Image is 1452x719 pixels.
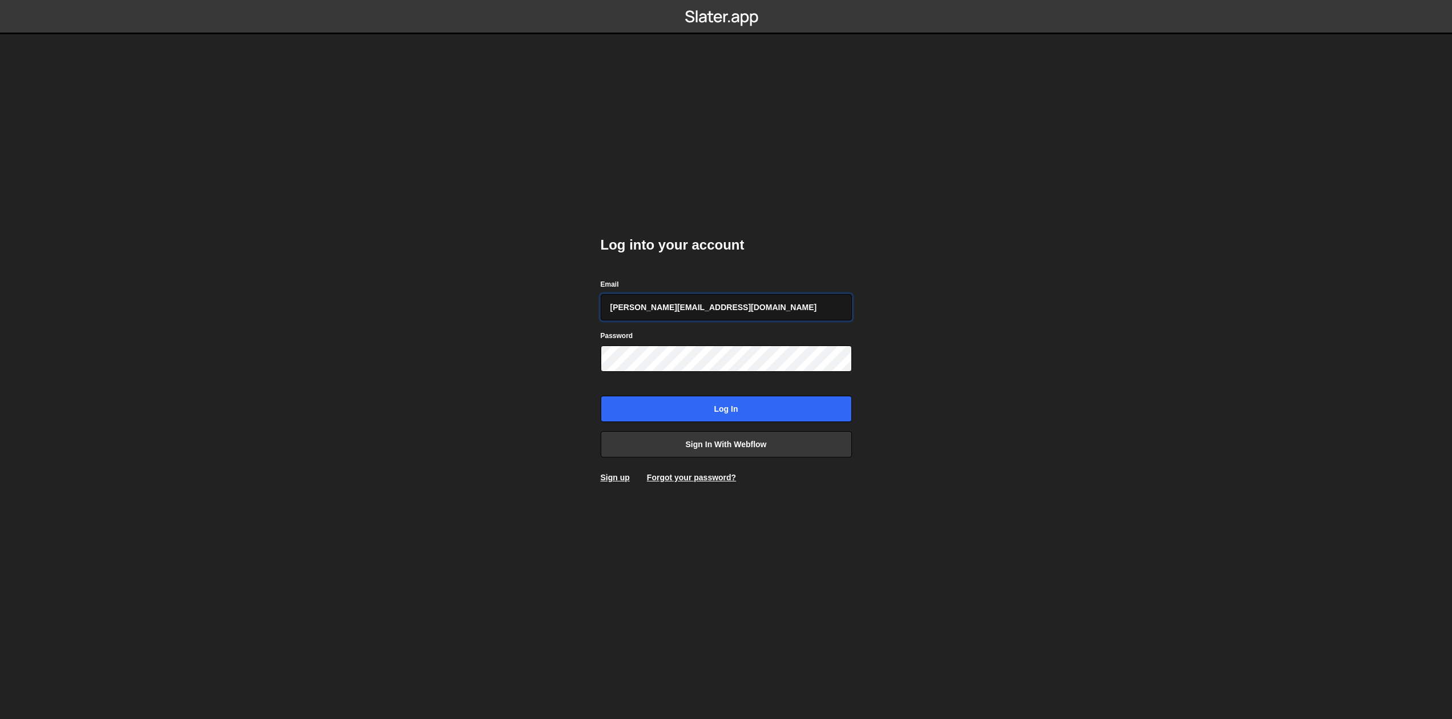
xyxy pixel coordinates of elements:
label: Email [601,279,619,290]
a: Sign up [601,473,630,482]
a: Forgot your password? [647,473,736,482]
input: Log in [601,396,852,422]
a: Sign in with Webflow [601,431,852,457]
h2: Log into your account [601,236,852,254]
label: Password [601,330,633,342]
